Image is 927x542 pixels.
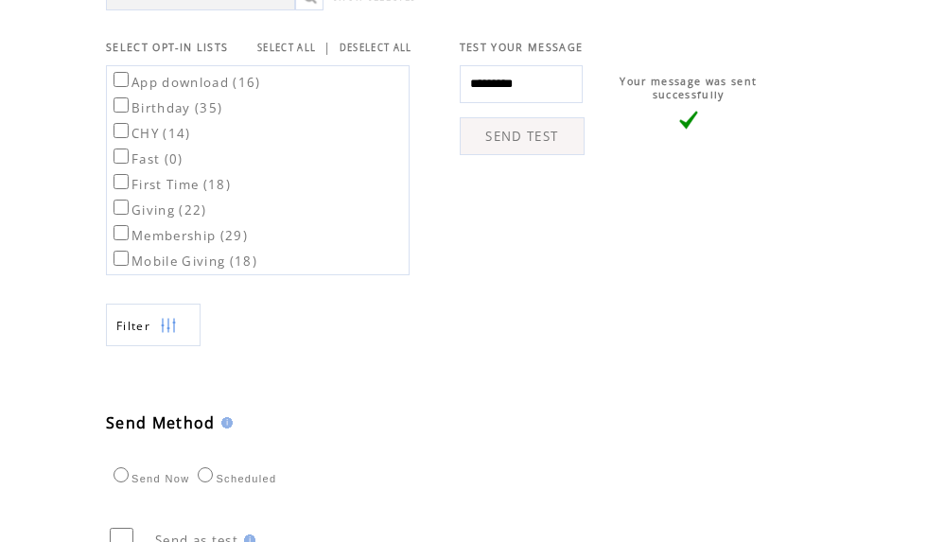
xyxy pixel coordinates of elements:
input: Fast (0) [114,149,129,164]
a: SEND TEST [460,117,585,155]
span: | [324,39,331,56]
span: Your message was sent successfully [620,75,757,101]
span: Send Method [106,412,216,433]
span: TEST YOUR MESSAGE [460,41,584,54]
label: Send Now [109,473,189,484]
input: Membership (29) [114,225,129,240]
input: Giving (22) [114,200,129,215]
a: Filter [106,304,201,346]
label: App download (16) [110,74,261,91]
img: filters.png [160,305,177,347]
input: Scheduled [198,467,213,482]
img: vLarge.png [679,111,698,130]
span: SELECT OPT-IN LISTS [106,41,228,54]
a: SELECT ALL [257,42,316,54]
label: Mobile Giving (18) [110,253,257,270]
label: CHY (14) [110,125,191,142]
label: First Time (18) [110,176,231,193]
img: help.gif [216,417,233,428]
label: Giving (22) [110,201,207,219]
input: Birthday (35) [114,97,129,113]
input: Mobile Giving (18) [114,251,129,266]
label: Scheduled [193,473,276,484]
input: Send Now [114,467,129,482]
label: Membership (29) [110,227,248,244]
input: CHY (14) [114,123,129,138]
input: App download (16) [114,72,129,87]
label: Birthday (35) [110,99,222,116]
label: Fast (0) [110,150,184,167]
a: DESELECT ALL [340,42,412,54]
span: Show filters [116,318,150,334]
input: First Time (18) [114,174,129,189]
